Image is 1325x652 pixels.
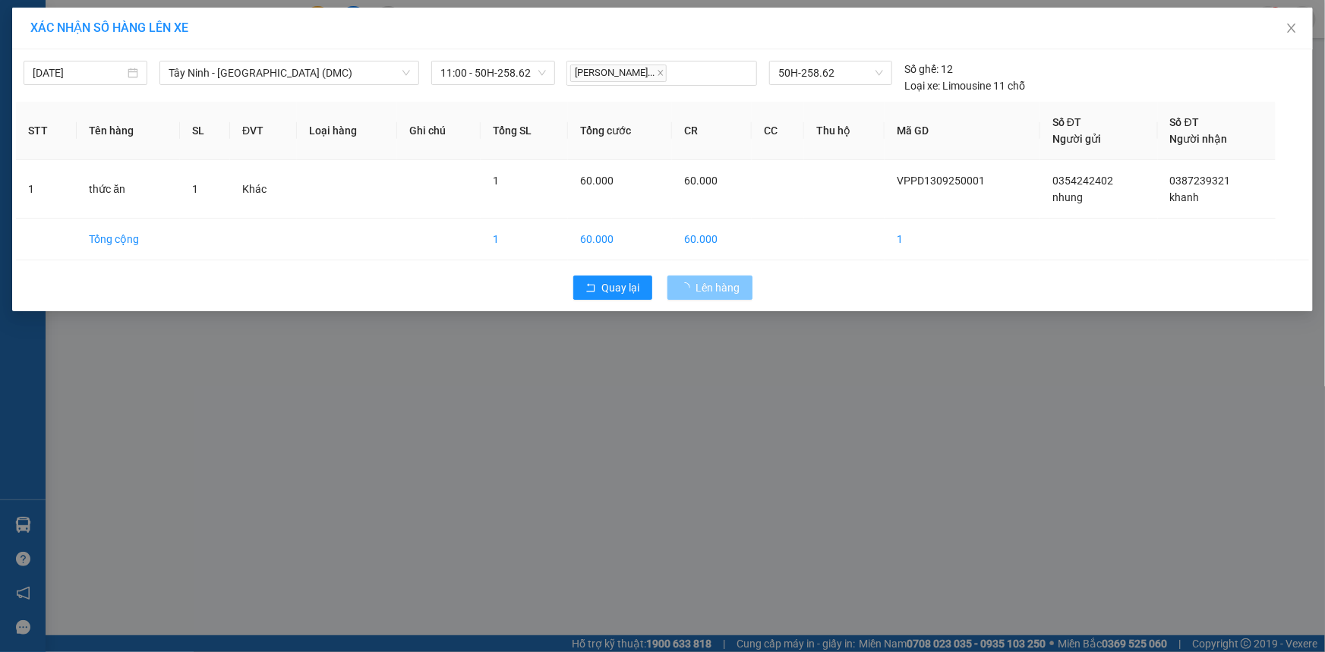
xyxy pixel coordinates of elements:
[904,77,940,94] span: Loại xe:
[16,160,77,219] td: 1
[169,61,410,84] span: Tây Ninh - Sài Gòn (DMC)
[142,56,635,75] li: Hotline: 1900 8153
[192,183,198,195] span: 1
[402,68,411,77] span: down
[19,19,95,95] img: logo.jpg
[684,175,718,187] span: 60.000
[440,61,546,84] span: 11:00 - 50H-258.62
[904,61,939,77] span: Số ghế:
[570,65,667,82] span: [PERSON_NAME]...
[568,102,672,160] th: Tổng cước
[752,102,804,160] th: CC
[1170,191,1200,203] span: khanh
[180,102,230,160] th: SL
[1286,22,1298,34] span: close
[19,110,226,161] b: GỬI : PV [GEOGRAPHIC_DATA]
[573,276,652,300] button: rollbackQuay lại
[885,102,1040,160] th: Mã GD
[580,175,614,187] span: 60.000
[1170,175,1231,187] span: 0387239321
[493,175,499,187] span: 1
[1270,8,1313,50] button: Close
[481,219,568,260] td: 1
[1052,116,1081,128] span: Số ĐT
[1170,116,1199,128] span: Số ĐT
[77,160,179,219] td: thức ăn
[481,102,568,160] th: Tổng SL
[680,282,696,293] span: loading
[667,276,752,300] button: Lên hàng
[672,219,752,260] td: 60.000
[230,102,297,160] th: ĐVT
[142,37,635,56] li: [STREET_ADDRESS][PERSON_NAME]. [GEOGRAPHIC_DATA], Tỉnh [GEOGRAPHIC_DATA]
[602,279,640,296] span: Quay lại
[672,102,752,160] th: CR
[33,65,125,81] input: 13/09/2025
[1052,175,1113,187] span: 0354242402
[30,20,188,35] span: XÁC NHẬN SỐ HÀNG LÊN XE
[804,102,885,160] th: Thu hộ
[16,102,77,160] th: STT
[585,282,596,295] span: rollback
[77,102,179,160] th: Tên hàng
[297,102,396,160] th: Loại hàng
[657,69,664,77] span: close
[1052,191,1083,203] span: nhung
[696,279,740,296] span: Lên hàng
[230,160,297,219] td: Khác
[77,219,179,260] td: Tổng cộng
[568,219,672,260] td: 60.000
[397,102,481,160] th: Ghi chú
[1052,133,1101,145] span: Người gửi
[904,77,1025,94] div: Limousine 11 chỗ
[885,219,1040,260] td: 1
[897,175,985,187] span: VPPD1309250001
[904,61,953,77] div: 12
[1170,133,1228,145] span: Người nhận
[778,61,883,84] span: 50H-258.62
